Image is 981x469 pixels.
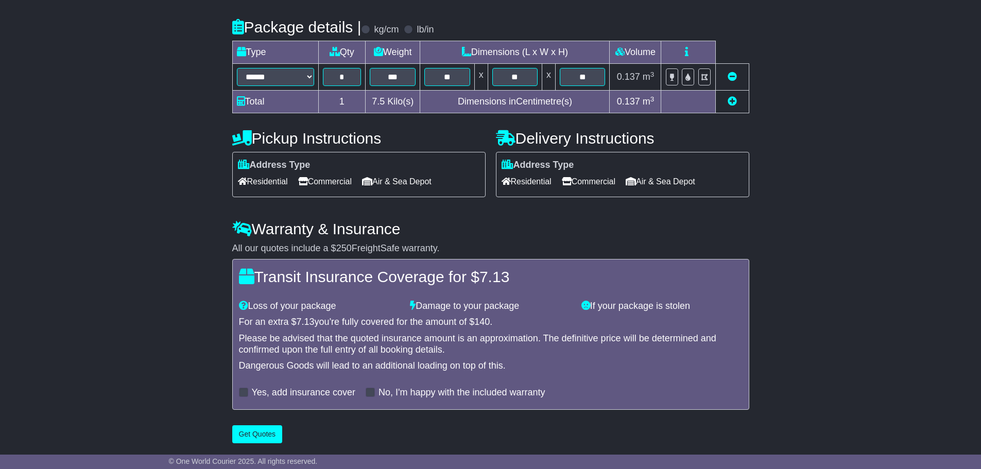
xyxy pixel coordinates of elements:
[252,387,355,398] label: Yes, add insurance cover
[298,173,352,189] span: Commercial
[502,173,552,189] span: Residential
[238,160,311,171] label: Address Type
[239,360,743,372] div: Dangerous Goods will lead to an additional loading on top of this.
[643,72,655,82] span: m
[232,41,318,64] td: Type
[234,301,405,312] div: Loss of your package
[417,24,434,36] label: lb/in
[576,301,748,312] div: If your package is stolen
[728,72,737,82] a: Remove this item
[232,243,749,254] div: All our quotes include a $ FreightSafe warranty.
[239,317,743,328] div: For an extra $ you're fully covered for the amount of $ .
[232,425,283,443] button: Get Quotes
[336,243,352,253] span: 250
[610,41,661,64] td: Volume
[232,19,362,36] h4: Package details |
[232,91,318,113] td: Total
[374,24,399,36] label: kg/cm
[617,96,640,107] span: 0.137
[626,173,695,189] span: Air & Sea Depot
[562,173,615,189] span: Commercial
[297,317,315,327] span: 7.13
[728,96,737,107] a: Add new item
[420,91,610,113] td: Dimensions in Centimetre(s)
[650,71,655,78] sup: 3
[496,130,749,147] h4: Delivery Instructions
[232,130,486,147] h4: Pickup Instructions
[238,173,288,189] span: Residential
[366,91,420,113] td: Kilo(s)
[474,64,488,91] td: x
[474,317,490,327] span: 140
[169,457,318,465] span: © One World Courier 2025. All rights reserved.
[643,96,655,107] span: m
[239,268,743,285] h4: Transit Insurance Coverage for $
[479,268,509,285] span: 7.13
[420,41,610,64] td: Dimensions (L x W x H)
[502,160,574,171] label: Address Type
[366,41,420,64] td: Weight
[372,96,385,107] span: 7.5
[378,387,545,398] label: No, I'm happy with the included warranty
[318,91,366,113] td: 1
[405,301,576,312] div: Damage to your package
[617,72,640,82] span: 0.137
[239,333,743,355] div: Please be advised that the quoted insurance amount is an approximation. The definitive price will...
[232,220,749,237] h4: Warranty & Insurance
[650,95,655,103] sup: 3
[318,41,366,64] td: Qty
[542,64,556,91] td: x
[362,173,432,189] span: Air & Sea Depot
